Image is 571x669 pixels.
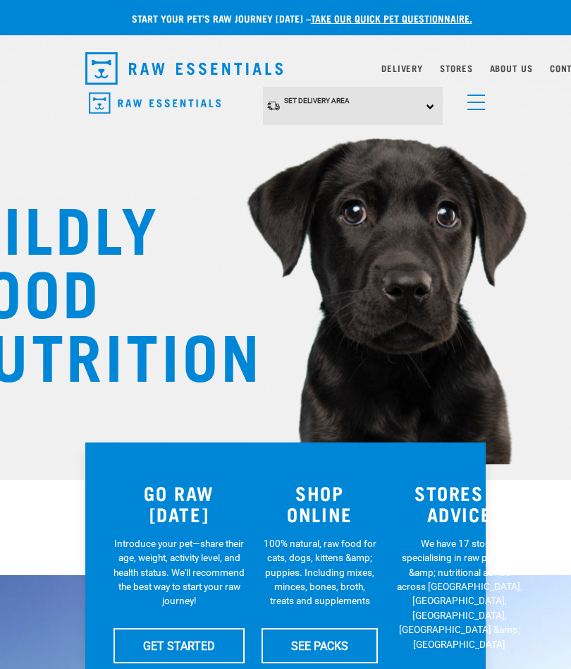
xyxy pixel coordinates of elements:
h3: GO RAW [DATE] [113,482,245,525]
span: Set Delivery Area [284,97,350,104]
nav: dropdown navigation [74,47,497,90]
p: 100% natural, raw food for cats, dogs, kittens &amp; puppies. Including mixes, minces, bones, bro... [262,536,378,608]
p: We have 17 stores specialising in raw pet food &amp; nutritional advice across [GEOGRAPHIC_DATA],... [395,536,524,651]
p: Introduce your pet—share their age, weight, activity level, and health status. We'll recommend th... [113,536,245,608]
h3: STORES & ADVICE [395,482,524,525]
a: About Us [490,66,533,71]
a: SEE PACKS [262,628,378,663]
a: menu [460,86,486,111]
img: Raw Essentials Logo [89,92,221,114]
a: take our quick pet questionnaire. [311,16,472,20]
img: van-moving.png [266,100,281,111]
h3: SHOP ONLINE [262,482,378,525]
a: Delivery [381,66,422,71]
a: Stores [440,66,473,71]
a: GET STARTED [113,628,245,663]
img: Raw Essentials Logo [85,52,283,85]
